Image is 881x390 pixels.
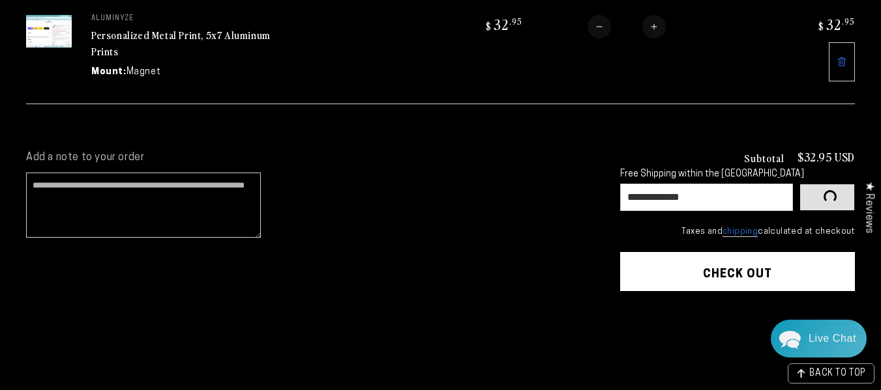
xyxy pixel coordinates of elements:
[127,65,161,79] dd: Magnet
[91,27,271,59] a: Personalized Metal Print, 5x7 Aluminum Prints
[611,15,642,38] input: Quantity for Personalized Metal Print, 5x7 Aluminum Prints
[723,227,758,237] a: shipping
[620,169,855,180] div: Free Shipping within the [GEOGRAPHIC_DATA]
[809,369,866,378] span: BACK TO TOP
[91,15,287,23] p: aluminyze
[620,252,855,291] button: Check out
[484,15,522,33] bdi: 32
[818,20,824,33] span: $
[26,151,594,165] label: Add a note to your order
[856,171,881,244] div: Click to open Judge.me floating reviews tab
[26,15,72,48] img: 5"x7" Rectangle White Glossy Aluminyzed Photo
[620,225,855,238] small: Taxes and calculated at checkout
[509,16,522,27] sup: .95
[91,65,127,79] dt: Mount:
[809,320,856,357] div: Contact Us Directly
[771,320,867,357] div: Chat widget toggle
[829,42,855,81] a: Remove 5"x7" Rectangle White Glossy Aluminyzed Photo
[620,316,855,345] iframe: PayPal-paypal
[744,152,784,163] h3: Subtotal
[842,16,855,27] sup: .95
[486,20,492,33] span: $
[798,151,855,163] p: $32.95 USD
[816,15,855,33] bdi: 32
